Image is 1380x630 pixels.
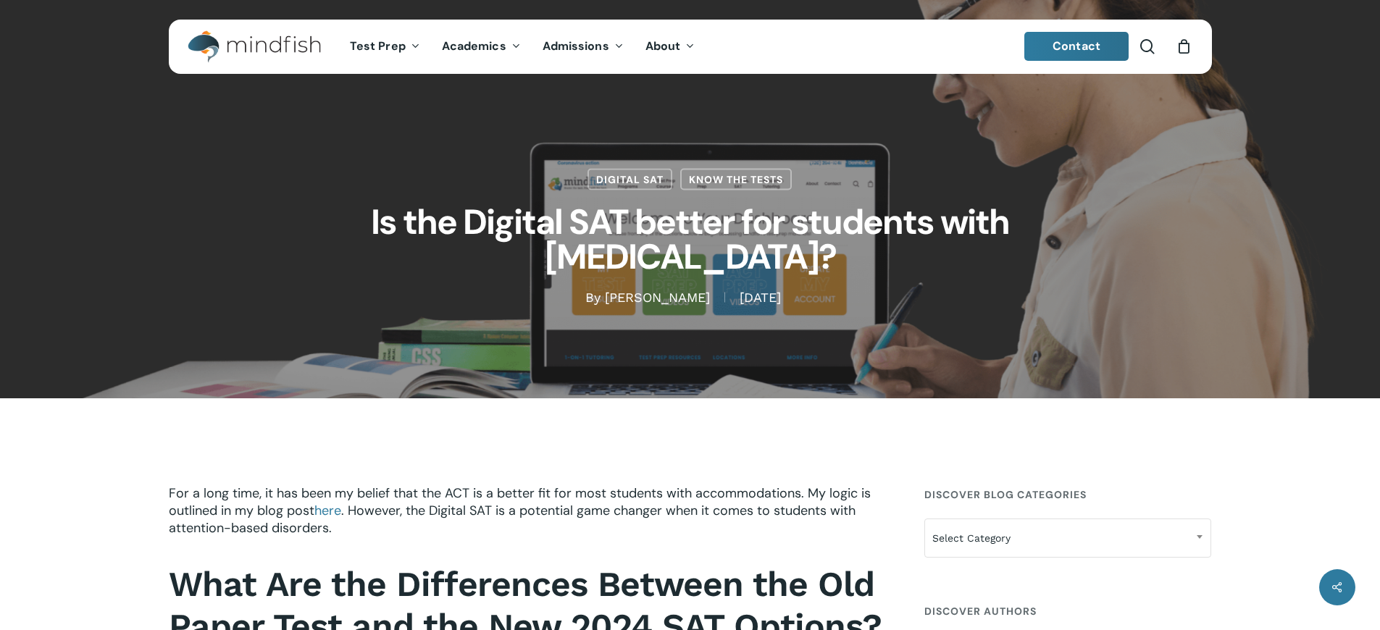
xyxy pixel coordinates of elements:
span: . However, the Digital SAT is a potential game changer when it comes to students with attention-b... [169,502,856,537]
a: Contact [1024,32,1129,61]
a: here [314,502,341,519]
span: Select Category [925,523,1210,553]
h4: Discover Authors [924,598,1211,624]
header: Main Menu [169,20,1212,74]
span: For a long time, it has been my belief that the ACT is a better fit for most students with accomm... [169,484,871,519]
a: Academics [431,41,532,53]
span: Admissions [543,38,609,54]
span: Contact [1053,38,1100,54]
span: [DATE] [724,293,795,303]
h4: Discover Blog Categories [924,482,1211,508]
h1: Is the Digital SAT better for students with [MEDICAL_DATA]? [328,190,1053,289]
a: Test Prep [339,41,431,53]
a: Know the Tests [680,169,792,190]
span: Select Category [924,518,1211,558]
a: [PERSON_NAME] [605,290,710,305]
a: Admissions [532,41,635,53]
a: Digital SAT [587,169,672,190]
span: By [585,293,601,303]
a: Cart [1176,38,1192,54]
a: About [635,41,706,53]
span: Academics [442,38,506,54]
nav: Main Menu [339,20,706,74]
span: Test Prep [350,38,406,54]
span: About [645,38,681,54]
